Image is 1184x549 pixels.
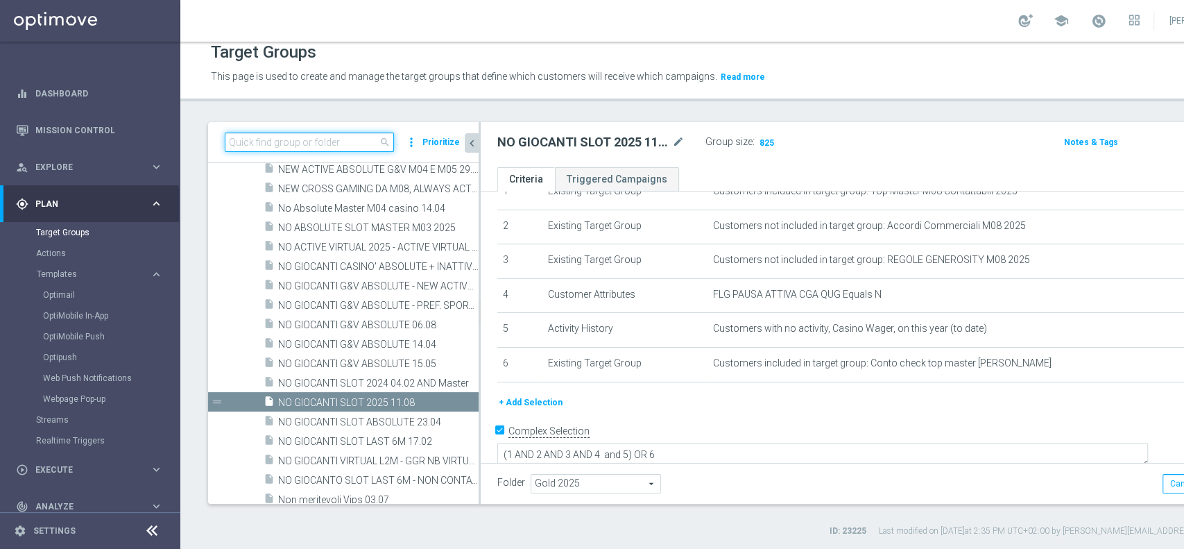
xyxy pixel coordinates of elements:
button: gps_fixed Plan keyboard_arrow_right [15,199,164,210]
i: insert_drive_file [264,318,275,334]
span: 825 [758,137,775,151]
span: No Absolute Master M04 casino 14.04 [278,203,479,214]
label: Group size [705,136,753,148]
i: keyboard_arrow_right [150,160,163,174]
span: NO GIOCANTI SLOT 2024 04.02 AND Master [278,378,479,389]
i: mode_edit [672,134,685,151]
label: Complex Selection [508,425,590,438]
div: OptiMobile In-App [43,305,179,326]
div: OptiMobile Push [43,326,179,347]
span: Customers not included in target group: Accordi Commerciali M08 2025 [713,220,1026,232]
a: Mission Control [35,112,163,149]
label: : [753,136,755,148]
div: Web Push Notifications [43,368,179,389]
a: OptiMobile In-App [43,310,144,321]
span: NO GIOCANTI G&amp;V ABSOLUTE 15.05 [278,358,479,370]
span: Customers with no activity, Casino Wager, on this year (to date) [713,323,987,335]
i: insert_drive_file [264,396,275,412]
span: NEW CROSS GAMING DA M08, ALWAYS ACTIVE 14.02 [278,183,479,195]
div: Templates [37,270,150,278]
i: insert_drive_file [264,357,275,373]
i: keyboard_arrow_right [150,463,163,476]
i: insert_drive_file [264,279,275,295]
i: insert_drive_file [264,162,275,178]
span: NO ACTIVE VIRTUAL 2025 - ACTIVE VIRTUAL 2024 (MIN 2 MESI) GGRNB &gt;0 16.04 [278,242,479,253]
a: Optimail [43,289,144,301]
a: Optipush [43,352,144,363]
td: 1 [497,175,542,210]
label: ID: 23225 [830,525,866,537]
div: Realtime Triggers [36,430,179,451]
button: chevron_left [465,133,479,153]
span: NO GIOCANTI G&amp;V ABSOLUTE - PREF. SPORT 22.04 [278,300,479,312]
td: Existing Target Group [542,175,707,210]
div: play_circle_outline Execute keyboard_arrow_right [15,464,164,475]
a: OptiMobile Push [43,331,144,342]
h2: NO GIOCANTI SLOT 2025 11.08 [497,134,669,151]
i: insert_drive_file [264,415,275,431]
i: insert_drive_file [264,376,275,392]
span: FLG PAUSA ATTIVA CGA QUG Equals N [713,289,882,301]
i: track_changes [16,500,28,513]
td: Existing Target Group [542,210,707,244]
button: Prioritize [420,133,462,152]
span: NO GIOCANTI SLOT ABSOLUTE 23.04 [278,416,479,428]
i: more_vert [404,133,418,152]
div: Explore [16,161,150,174]
a: Realtime Triggers [36,435,144,446]
button: person_search Explore keyboard_arrow_right [15,162,164,173]
i: insert_drive_file [264,201,275,217]
span: school [1054,13,1069,28]
a: Triggered Campaigns [555,167,679,192]
span: Execute [35,466,150,474]
a: Dashboard [35,75,163,112]
div: Target Groups [36,222,179,243]
div: Webpage Pop-up [43,389,179,409]
a: Criteria [497,167,555,192]
div: Plan [16,198,150,210]
button: Read more [719,69,766,85]
td: Customer Attributes [542,278,707,313]
button: Templates keyboard_arrow_right [36,269,164,280]
div: Streams [36,409,179,430]
td: 4 [497,278,542,313]
a: Target Groups [36,227,144,238]
div: equalizer Dashboard [15,88,164,99]
div: Dashboard [16,75,163,112]
i: insert_drive_file [264,182,275,198]
i: insert_drive_file [264,298,275,314]
span: NO GIOCANTI SLOT LAST 6M 17.02 [278,436,479,448]
span: NO GIOCANTI SLOT 2025 11.08 [278,397,479,409]
i: gps_fixed [16,198,28,210]
span: NO GIOCANTO SLOT LAST 6M - NON CONTATTABILI PROFILATI 17.02 [278,475,479,487]
i: settings [14,525,26,537]
span: Customers included in target group: Top Master M08 Contattabili 2025 [713,185,1018,197]
td: 3 [497,244,542,279]
td: Existing Target Group [542,244,707,279]
i: keyboard_arrow_right [150,197,163,210]
div: Analyze [16,500,150,513]
span: Non meritevoli Vips 03.07 [278,494,479,506]
i: keyboard_arrow_right [150,500,163,513]
span: Templates [37,270,136,278]
td: Activity History [542,313,707,348]
div: Optimail [43,285,179,305]
i: keyboard_arrow_right [150,268,163,281]
h1: Target Groups [211,42,316,62]
td: 5 [497,313,542,348]
a: Streams [36,414,144,425]
input: Quick find group or folder [225,133,394,152]
div: Execute [16,464,150,476]
a: Web Push Notifications [43,373,144,384]
i: insert_drive_file [264,260,275,276]
button: Mission Control [15,125,164,136]
span: NEW ACTIVE ABSOLUTE G&amp;V M04 E M05 29.05 [278,164,479,176]
td: 2 [497,210,542,244]
span: Explore [35,163,150,171]
div: Mission Control [16,112,163,149]
div: track_changes Analyze keyboard_arrow_right [15,501,164,512]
